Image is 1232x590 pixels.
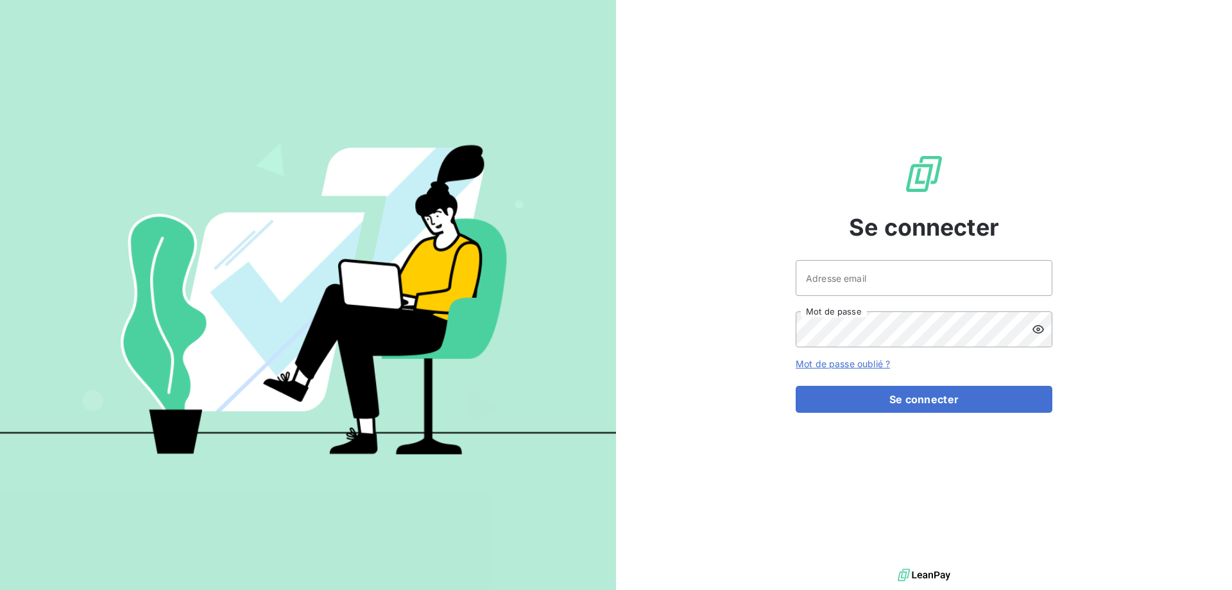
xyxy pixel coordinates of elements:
[796,260,1052,296] input: placeholder
[903,153,945,195] img: Logo LeanPay
[898,566,950,585] img: logo
[796,358,890,369] a: Mot de passe oublié ?
[796,386,1052,413] button: Se connecter
[849,210,999,245] span: Se connecter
